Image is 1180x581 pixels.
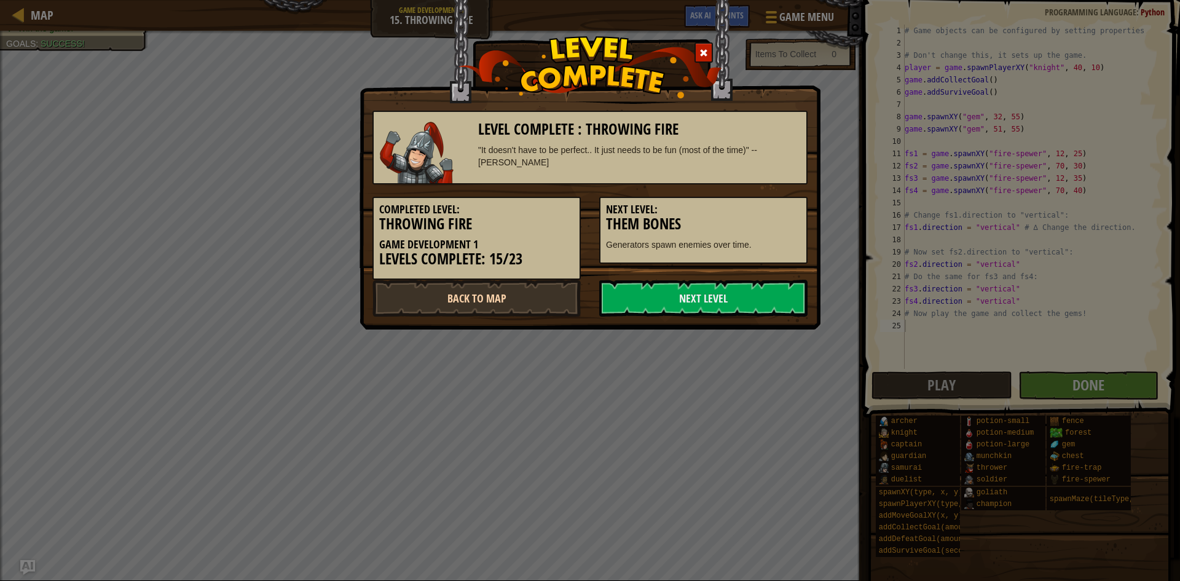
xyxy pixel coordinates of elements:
[599,280,808,317] a: Next Level
[379,204,574,216] h5: Completed Level:
[606,216,801,232] h3: Them Bones
[379,239,574,251] h5: Game Development 1
[606,239,801,251] p: Generators spawn enemies over time.
[379,216,574,232] h3: Throwing Fire
[458,36,722,98] img: level_complete.png
[606,204,801,216] h5: Next Level:
[372,280,581,317] a: Back to Map
[380,122,454,183] img: samurai.png
[379,251,574,267] h3: Levels Complete: 15/23
[478,121,801,138] h3: Level Complete : Throwing Fire
[478,144,801,168] div: "It doesn't have to be perfect.. It just needs to be fun (most of the time)" -- [PERSON_NAME]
